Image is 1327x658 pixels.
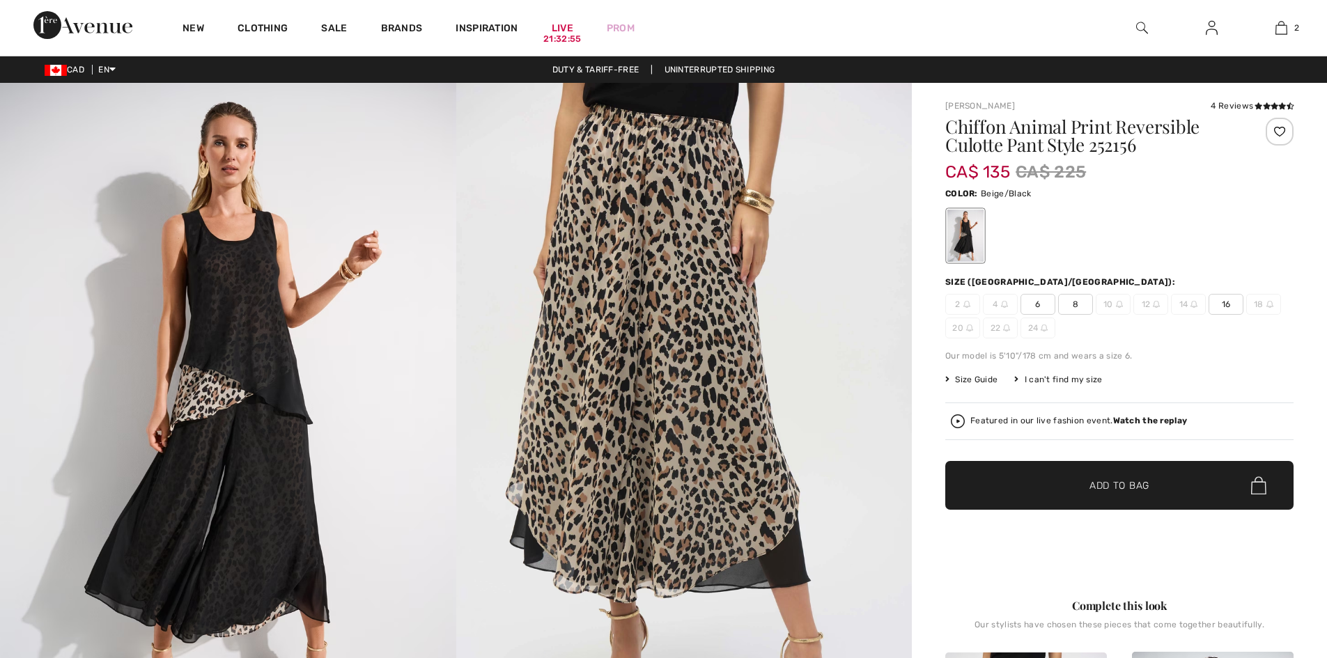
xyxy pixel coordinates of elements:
span: 16 [1209,294,1243,315]
img: ring-m.svg [1003,324,1010,331]
a: Sale [321,22,347,37]
span: CAD [45,65,90,75]
div: Beige/Black [947,210,984,262]
span: CA$ 225 [1016,159,1086,185]
img: Watch the replay [951,414,965,428]
a: 2 [1247,19,1315,36]
img: Canadian Dollar [45,65,67,76]
img: ring-m.svg [966,324,973,331]
div: 21:32:55 [543,33,581,46]
div: 4 Reviews [1211,100,1294,112]
div: Our model is 5'10"/178 cm and wears a size 6. [945,350,1294,362]
span: 10 [1096,294,1131,315]
h1: Chiffon Animal Print Reversible Culotte Pant Style 252156 [945,118,1236,154]
a: Brands [381,22,423,37]
a: Clothing [238,22,288,37]
span: Size Guide [945,373,998,386]
div: Complete this look [945,597,1294,614]
img: ring-m.svg [1001,301,1008,308]
button: Add to Bag [945,461,1294,510]
span: 22 [983,318,1018,338]
a: [PERSON_NAME] [945,101,1015,111]
a: New [183,22,204,37]
span: 4 [983,294,1018,315]
span: 2 [945,294,980,315]
span: 14 [1171,294,1206,315]
img: ring-m.svg [1153,301,1160,308]
div: Size ([GEOGRAPHIC_DATA]/[GEOGRAPHIC_DATA]): [945,276,1178,288]
img: ring-m.svg [1041,324,1048,331]
img: Bag.svg [1251,476,1266,494]
img: ring-m.svg [1190,301,1197,308]
span: EN [98,65,116,75]
strong: Watch the replay [1113,416,1188,425]
a: Live21:32:55 [552,21,573,36]
span: 24 [1021,318,1055,338]
span: 12 [1133,294,1168,315]
span: CA$ 135 [945,148,1010,182]
span: 8 [1058,294,1093,315]
a: Sign In [1195,19,1229,37]
img: My Info [1206,19,1218,36]
img: ring-m.svg [1266,301,1273,308]
div: I can't find my size [1014,373,1102,386]
span: 6 [1021,294,1055,315]
span: Add to Bag [1089,478,1149,493]
span: Inspiration [456,22,518,37]
span: Color: [945,189,978,198]
div: Featured in our live fashion event. [970,416,1187,425]
img: ring-m.svg [963,301,970,308]
a: Prom [607,21,635,36]
img: 1ère Avenue [33,11,132,39]
img: search the website [1136,19,1148,36]
span: 18 [1246,294,1281,315]
img: My Bag [1275,19,1287,36]
span: 20 [945,318,980,338]
span: 2 [1294,22,1299,34]
div: Our stylists have chosen these pieces that come together beautifully. [945,620,1294,641]
img: ring-m.svg [1116,301,1123,308]
span: Beige/Black [981,189,1031,198]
